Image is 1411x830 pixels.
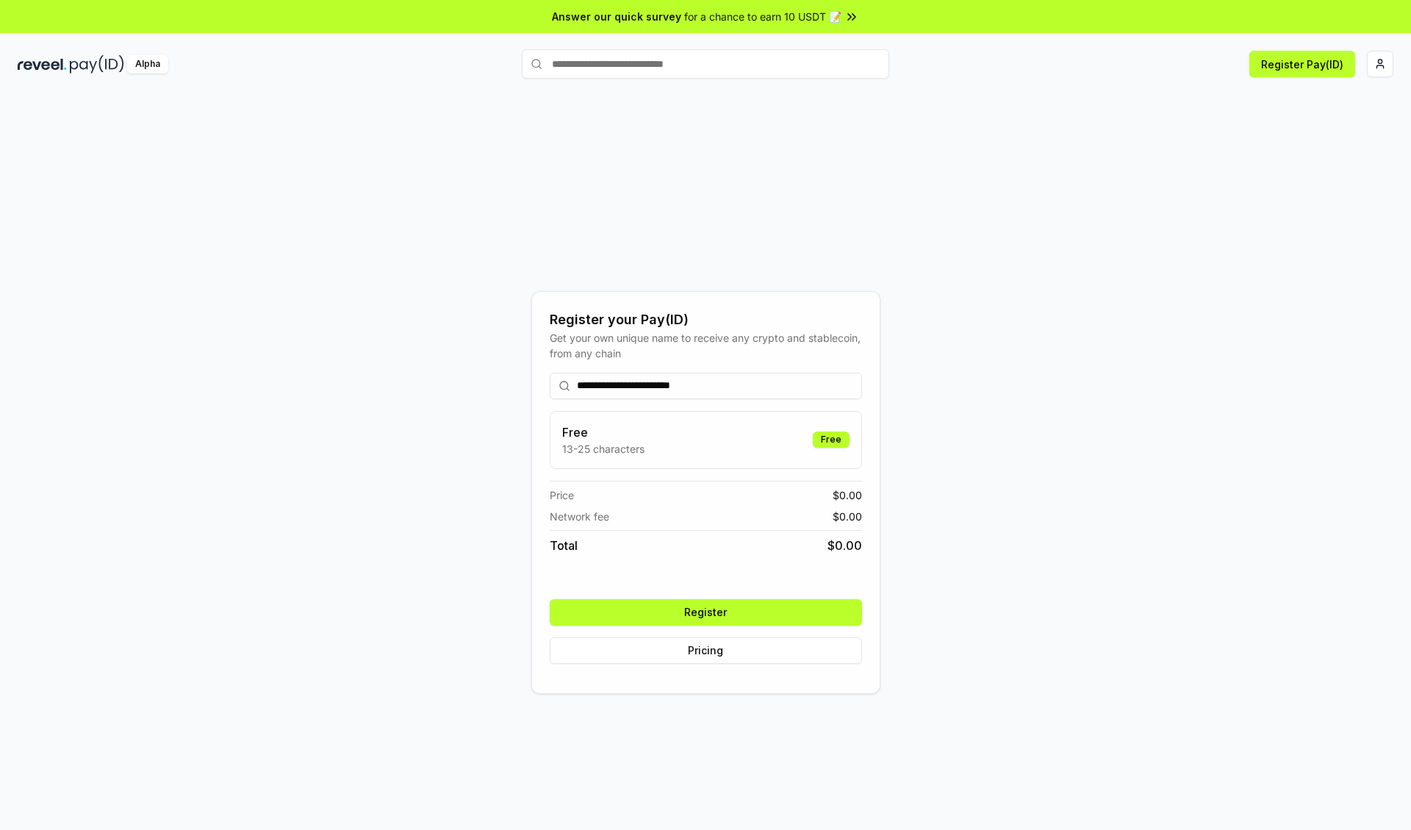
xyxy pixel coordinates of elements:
[550,537,578,554] span: Total
[550,599,862,626] button: Register
[827,537,862,554] span: $ 0.00
[70,55,124,74] img: pay_id
[127,55,168,74] div: Alpha
[550,509,609,524] span: Network fee
[1249,51,1355,77] button: Register Pay(ID)
[552,9,681,24] span: Answer our quick survey
[684,9,841,24] span: for a chance to earn 10 USDT 📝
[833,487,862,503] span: $ 0.00
[562,441,645,457] p: 13-25 characters
[562,423,645,441] h3: Free
[550,637,862,664] button: Pricing
[18,55,67,74] img: reveel_dark
[550,330,862,361] div: Get your own unique name to receive any crypto and stablecoin, from any chain
[550,487,574,503] span: Price
[813,432,850,448] div: Free
[833,509,862,524] span: $ 0.00
[550,310,862,330] div: Register your Pay(ID)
